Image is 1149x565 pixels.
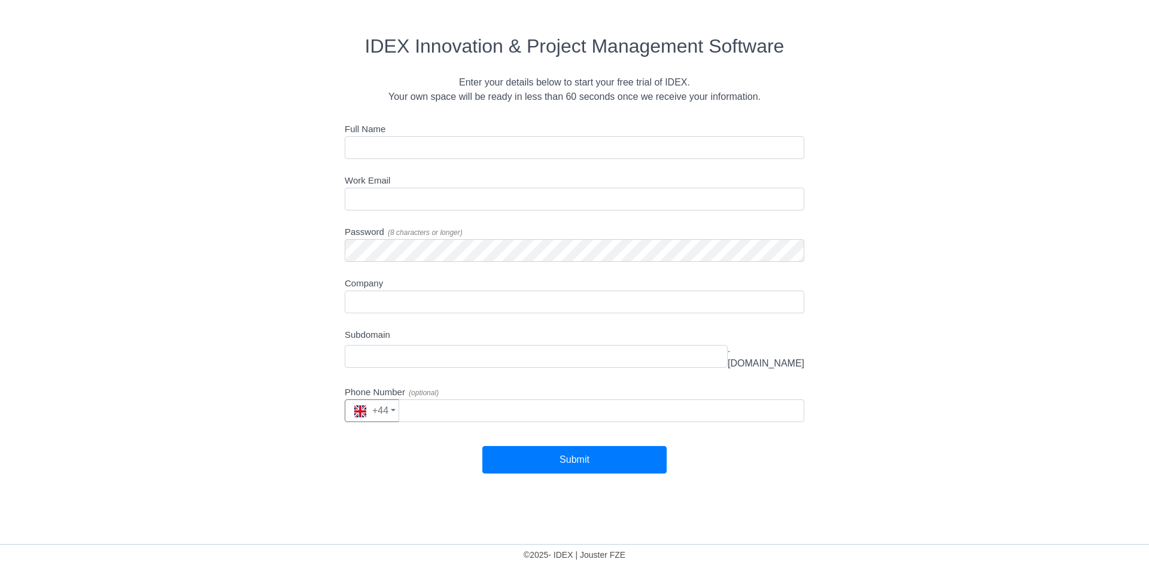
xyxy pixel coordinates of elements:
[482,446,666,474] button: Submit
[57,75,1092,90] div: Enter your details below to start your free trial of IDEX.
[345,123,385,136] label: Full Name
[57,90,1092,104] div: Your own space will be ready in less than 60 seconds once we receive your information.
[388,228,463,237] span: ( 8 characters or longer )
[345,328,390,342] label: Subdomain
[57,35,1092,57] h2: IDEX Innovation & Project Management Software
[354,405,366,417] img: gb.5db9fea0.svg
[354,405,388,416] span: +44
[345,225,463,239] label: Password
[345,174,390,188] label: Work Email
[728,342,804,371] span: .[DOMAIN_NAME]
[345,386,439,399] label: Phone Number
[345,277,383,291] label: Company
[409,389,439,397] span: ( optional )
[345,399,399,422] button: +44
[9,549,1140,565] div: © 2025 - IDEX | Jouster FZE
